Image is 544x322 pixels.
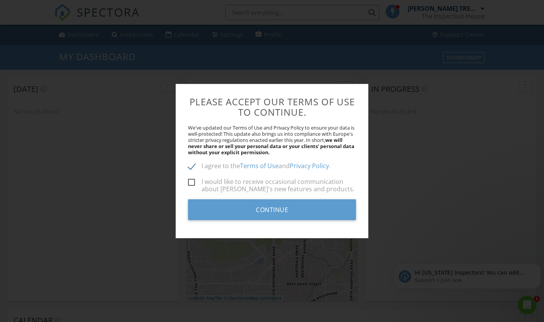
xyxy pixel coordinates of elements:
[3,16,151,42] div: message notification from Support, Just now. Hi Texas Inspectors! You can add your WDI license nu...
[188,124,356,155] p: We've updated our Terms of Use and Privacy Policy to ensure your data is well-protected! This upd...
[240,161,279,170] a: Terms of Use
[188,162,331,172] label: I agree to the and .
[188,96,356,117] h3: Please accept our Terms of Use to continue.
[9,23,21,35] img: Profile image for Support
[188,178,356,187] label: I would like to receive occasional communication about [PERSON_NAME]'s new features and products.
[188,136,354,155] strong: we will never share or sell your personal data or your clients' personal data without your explic...
[25,30,141,37] p: Message from Support, sent Just now
[290,161,329,170] a: Privacy Policy
[188,199,356,220] input: Continue
[25,22,141,30] p: Hi [US_STATE] Inspectors! You can add your WDI license number automatically next to your signatur...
